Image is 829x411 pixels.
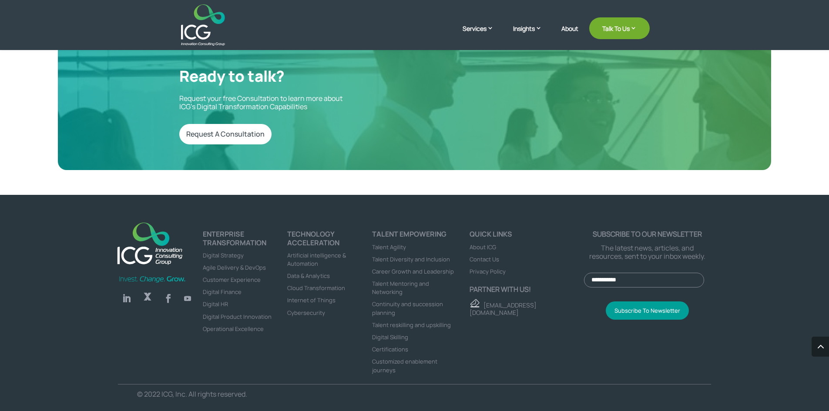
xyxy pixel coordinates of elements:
p: The latest news, articles, and resources, sent to your inbox weekly. [584,244,711,261]
a: Talent Diversity and Inclusion [372,255,450,263]
a: Customer Experience [203,276,261,284]
a: Digital Skilling [372,333,408,341]
a: About [561,25,578,46]
p: Request your free Consultation to learn more about ICG’s Digital Transformation Capabilities [179,94,401,111]
h4: Quick links [470,230,584,242]
h4: Talent Empowering [372,230,457,242]
a: Follow on LinkedIn [118,290,135,307]
a: Data & Analytics [287,272,330,280]
img: ICG-new logo (1) [112,217,188,268]
a: Digital Product Innovation [203,313,272,321]
img: ICG [181,4,225,46]
a: About ICG [470,243,496,251]
button: Subscribe To Newsletter [606,301,689,320]
a: Contact Us [470,255,499,263]
a: Digital Finance [203,288,242,296]
a: Insights [513,24,550,46]
h4: TECHNOLOGY ACCELERATION [287,230,372,251]
p: Partner with us! [470,285,584,294]
a: Privacy Policy [470,267,506,275]
a: Talent reskilling and upskilling [372,321,451,329]
a: logo_footer [112,217,188,271]
a: Operational Excellence [203,325,264,333]
a: Continuity and succession planning [372,300,443,316]
a: Digital HR [203,300,228,308]
img: Invest-Change-Grow-Green [118,275,187,284]
a: Follow on Youtube [181,291,195,305]
a: Artificial intelligence & Automation [287,251,346,267]
a: Follow on X [139,290,156,307]
a: Talk To Us [589,17,650,39]
span: Subscribe To Newsletter [614,307,680,314]
a: Request A Consultation [179,124,272,144]
a: Talent Mentoring and Networking [372,280,429,296]
a: Talent Agility [372,243,406,251]
a: Digital Strategy [203,251,244,259]
a: Cloud Transformation [287,284,345,292]
p: Subscribe to our newsletter [584,230,711,238]
iframe: Chat Widget [684,317,829,411]
h4: ENTERPRISE TRANSFORMATION [203,230,288,251]
h2: Ready to talk? [179,67,401,90]
a: Follow on Facebook [160,290,177,307]
p: © 2022 ICG, Inc. All rights reserved. [137,390,399,398]
a: Cybersecurity [287,309,325,317]
a: Customized enablement journeys [372,358,437,374]
a: Internet of Things [287,296,336,304]
a: Certifications [372,345,408,353]
img: email - ICG [470,299,480,307]
a: Services [463,24,502,46]
a: Agile Delivery & DevOps [203,264,266,271]
a: Career Growth and Leadership [372,267,454,275]
a: [EMAIL_ADDRESS][DOMAIN_NAME] [470,301,537,317]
